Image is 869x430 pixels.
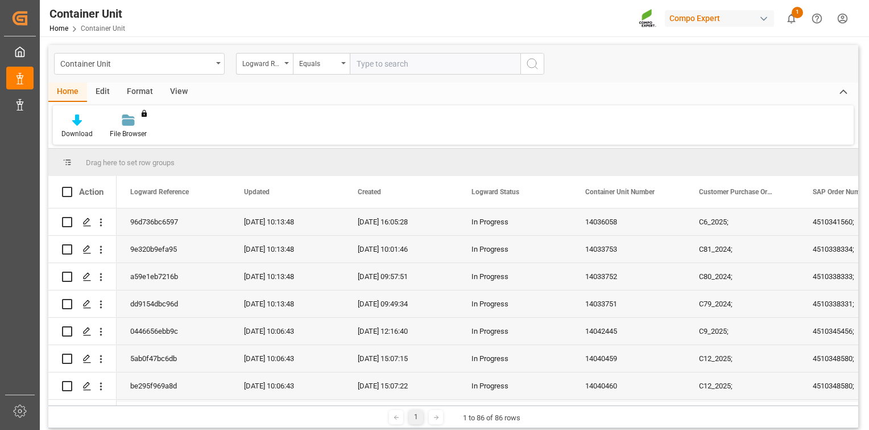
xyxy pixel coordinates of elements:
[48,263,117,290] div: Press SPACE to select this row.
[685,345,799,372] div: C12_2025;
[358,188,381,196] span: Created
[242,56,281,69] div: Logward Reference
[665,10,774,27] div: Compo Expert
[48,290,117,318] div: Press SPACE to select this row.
[463,412,520,424] div: 1 to 86 of 86 rows
[117,372,230,399] div: be295f969a8d
[804,6,830,31] button: Help Center
[685,400,799,427] div: C1_2025;
[685,208,799,235] div: C6_2025;
[471,318,558,345] div: In Progress
[230,236,344,263] div: [DATE] 10:13:48
[49,5,125,22] div: Container Unit
[471,209,558,235] div: In Progress
[471,373,558,399] div: In Progress
[48,400,117,427] div: Press SPACE to select this row.
[230,345,344,372] div: [DATE] 10:06:43
[685,236,799,263] div: C81_2024;
[572,372,685,399] div: 14040460
[572,318,685,345] div: 14042445
[117,318,230,345] div: 0446656ebb9c
[685,263,799,290] div: C80_2024;
[117,345,230,372] div: 5ab0f47bc6db
[60,56,212,70] div: Container Unit
[230,372,344,399] div: [DATE] 10:06:43
[344,263,458,290] div: [DATE] 09:57:51
[344,372,458,399] div: [DATE] 15:07:22
[230,318,344,345] div: [DATE] 10:06:43
[117,263,230,290] div: a59e1eb7216b
[48,372,117,400] div: Press SPACE to select this row.
[117,236,230,263] div: 9e320b9efa95
[585,188,655,196] span: Container Unit Number
[49,24,68,32] a: Home
[699,188,775,196] span: Customer Purchase Order Numbers
[299,56,338,69] div: Equals
[471,346,558,372] div: In Progress
[48,208,117,236] div: Press SPACE to select this row.
[350,53,520,75] input: Type to search
[344,400,458,427] div: [DATE] 09:38:20
[162,83,196,102] div: View
[471,400,558,427] div: In Progress
[230,263,344,290] div: [DATE] 10:13:48
[61,129,93,139] div: Download
[130,188,189,196] span: Logward Reference
[118,83,162,102] div: Format
[48,236,117,263] div: Press SPACE to select this row.
[244,188,270,196] span: Updated
[230,290,344,317] div: [DATE] 10:13:48
[685,318,799,345] div: C9_2025;
[87,83,118,102] div: Edit
[792,7,803,18] span: 1
[48,345,117,372] div: Press SPACE to select this row.
[344,345,458,372] div: [DATE] 15:07:15
[117,208,230,235] div: 96d736bc6597
[344,318,458,345] div: [DATE] 12:16:40
[665,7,779,29] button: Compo Expert
[471,264,558,290] div: In Progress
[520,53,544,75] button: search button
[572,290,685,317] div: 14033751
[572,208,685,235] div: 14036058
[572,263,685,290] div: 14033752
[685,372,799,399] div: C12_2025;
[471,236,558,263] div: In Progress
[779,6,804,31] button: show 1 new notifications
[344,236,458,263] div: [DATE] 10:01:46
[293,53,350,75] button: open menu
[230,400,344,427] div: [DATE] 10:06:43
[236,53,293,75] button: open menu
[344,290,458,317] div: [DATE] 09:49:34
[54,53,225,75] button: open menu
[86,158,175,167] span: Drag here to set row groups
[230,208,344,235] div: [DATE] 10:13:48
[471,188,519,196] span: Logward Status
[48,83,87,102] div: Home
[572,400,685,427] div: 14039318
[48,318,117,345] div: Press SPACE to select this row.
[471,291,558,317] div: In Progress
[572,236,685,263] div: 14033753
[572,345,685,372] div: 14040459
[79,187,104,197] div: Action
[117,290,230,317] div: dd9154dbc96d
[685,290,799,317] div: C79_2024;
[409,410,423,424] div: 1
[639,9,657,28] img: Screenshot%202023-09-29%20at%2010.02.21.png_1712312052.png
[344,208,458,235] div: [DATE] 16:05:28
[117,400,230,427] div: e74b9856f7fa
